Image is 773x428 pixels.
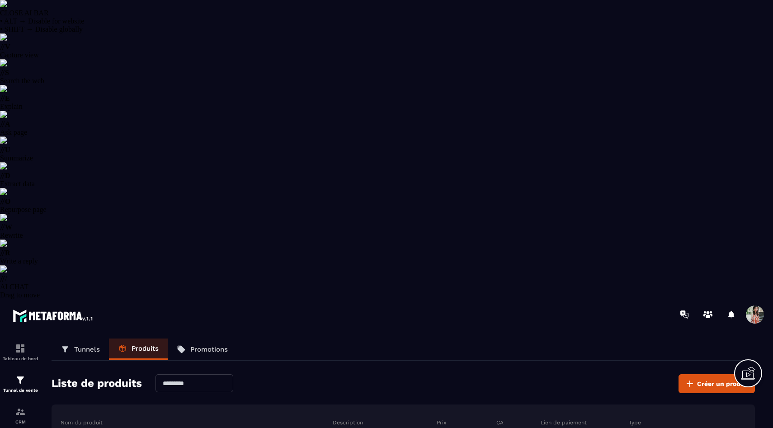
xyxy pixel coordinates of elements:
[15,406,26,417] img: formation
[496,419,504,426] p: CA
[61,419,103,426] p: Nom du produit
[2,388,38,393] p: Tunnel de vente
[2,368,38,400] a: formationformationTunnel de vente
[15,343,26,354] img: formation
[679,374,755,393] button: Créer un produit
[109,339,168,360] a: Produits
[15,375,26,386] img: formation
[190,345,228,353] p: Promotions
[52,374,142,393] h2: Liste de produits
[697,379,749,388] span: Créer un produit
[132,344,159,353] p: Produits
[2,356,38,361] p: Tableau de bord
[74,345,100,353] p: Tunnels
[629,419,641,426] p: Type
[333,419,363,426] p: Description
[2,336,38,368] a: formationformationTableau de bord
[437,419,446,426] p: Prix
[541,419,587,426] p: Lien de paiement
[13,307,94,324] img: logo
[2,419,38,424] p: CRM
[168,339,237,360] a: Promotions
[52,339,109,360] a: Tunnels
